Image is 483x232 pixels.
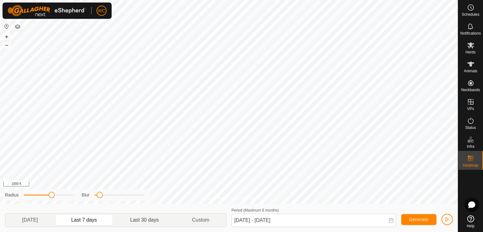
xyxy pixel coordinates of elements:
span: [DATE] [22,216,38,224]
span: Custom [192,216,209,224]
a: Help [458,213,483,230]
button: + [3,33,10,41]
span: Last 7 days [71,216,97,224]
span: Status [465,126,476,130]
span: Neckbands [461,88,480,92]
span: Notifications [460,31,481,35]
label: Blur [82,192,90,198]
span: VPs [467,107,474,111]
button: – [3,41,10,49]
a: Contact Us [235,196,254,201]
label: Period (Maximum 6 months) [231,208,279,213]
span: Herds [465,50,475,54]
span: Last 30 days [130,216,159,224]
span: Infra [467,145,474,148]
label: Radius [5,192,19,198]
span: Animals [464,69,477,73]
span: Generate [409,217,429,222]
button: Reset Map [3,23,10,30]
span: Help [467,224,475,228]
span: Schedules [462,13,479,16]
a: Privacy Policy [204,196,228,201]
button: Generate [401,214,436,225]
span: Heatmap [463,163,478,167]
button: Map Layers [14,23,21,30]
span: WC [98,8,105,14]
img: Gallagher Logo [8,5,86,16]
